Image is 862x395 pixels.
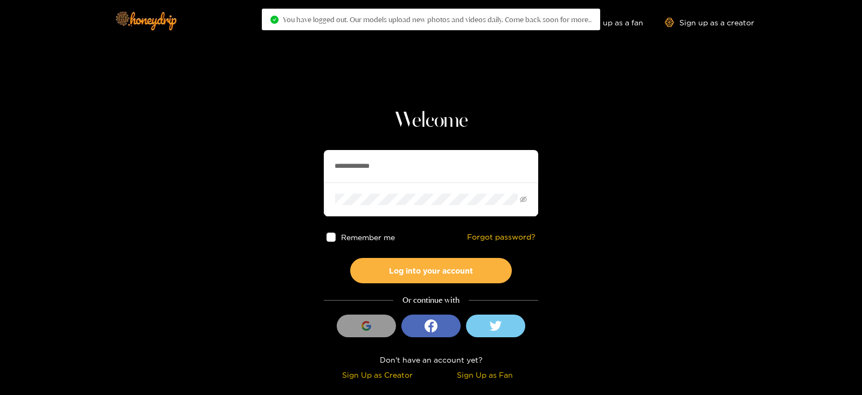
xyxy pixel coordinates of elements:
a: Sign up as a creator [665,18,754,27]
a: Forgot password? [467,233,536,242]
div: Sign Up as Creator [326,369,428,381]
button: Log into your account [350,258,512,283]
span: eye-invisible [520,196,527,203]
span: Remember me [341,233,395,241]
div: Don't have an account yet? [324,353,538,366]
span: You have logged out. Our models upload new photos and videos daily. Come back soon for more.. [283,15,592,24]
div: Or continue with [324,294,538,307]
div: Sign Up as Fan [434,369,536,381]
a: Sign up as a fan [569,18,643,27]
h1: Welcome [324,108,538,134]
span: check-circle [270,16,279,24]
